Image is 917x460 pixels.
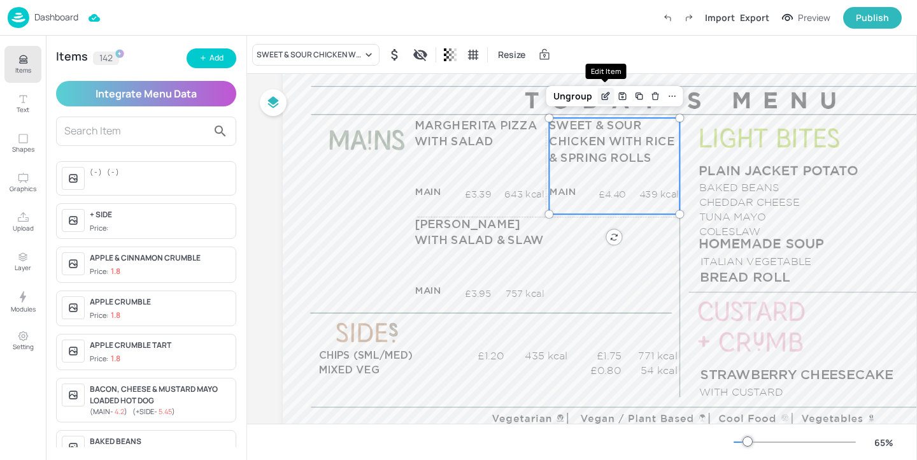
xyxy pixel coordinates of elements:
div: Save Layout [614,88,630,104]
div: APPLE CRUMBLE TART [90,340,231,351]
span: £1.20 [478,350,504,361]
span: ITALIAN VEGETABLE [700,255,811,267]
div: Duplicate [630,88,647,104]
span: kcal [657,378,677,390]
span: MAIN [415,286,441,296]
p: 1.8 [111,354,120,363]
span: £3.39 [465,189,491,199]
span: £5.45 [602,203,629,213]
span: £4.70 [467,203,494,213]
p: Modules [11,305,36,313]
span: 771 kcal [638,350,677,361]
span: ( MAIN - ) [90,406,127,416]
p: Upload [13,224,34,233]
label: Redo (Ctrl + Y) [678,7,700,29]
div: APPLE & CINNAMON CRUMBLE [90,252,231,264]
button: Publish [843,7,902,29]
div: Price: [90,310,120,321]
button: Text [4,85,41,122]
p: Text [17,105,29,114]
span: kcal [661,203,679,213]
span: kcal [661,301,679,312]
span: MAIN [415,187,441,197]
div: Price: [90,266,120,277]
span: 916 kcal [508,203,545,213]
button: Graphics [4,164,41,201]
div: Preview [798,11,830,25]
div: Add [210,52,224,64]
span: CHIPS (SML/MED) [319,350,413,361]
label: Undo (Ctrl + Z) [657,7,678,29]
span: ( - ) [107,167,119,176]
span: £0.80 [590,364,621,376]
button: search [208,119,233,144]
span: +SIDE [416,300,445,310]
div: 65 % [869,436,899,449]
input: Search Item [64,121,208,141]
p: Setting [13,342,34,351]
span: 757 kcal [506,288,544,298]
button: Integrate Menu Data [56,81,236,106]
span: COLESLAW [699,226,760,237]
span: BREAD ROLL [700,271,790,284]
div: Ungroup [548,88,597,104]
span: £0.00 [598,288,626,298]
div: BAKED BEANS [90,436,231,447]
div: Edit Item [586,64,627,80]
span: kcal [526,301,544,312]
span: MIXED VEG [319,365,379,375]
span: ( - ) [90,167,102,176]
span: STRAWBERRY CHEESECAKE [700,368,893,382]
span: £4.70 [467,301,494,312]
span: £4.40 [599,189,626,199]
img: logo-86c26b7e.jpg [8,7,29,28]
span: BAKED BEANS [699,182,779,193]
div: Delete [647,88,664,104]
span: £0.00 [601,301,629,312]
button: Shapes [4,125,41,162]
button: Setting [4,322,41,359]
span: +SIDE [550,201,579,211]
span: MAIN [550,187,576,197]
div: Edit Item [597,88,614,104]
button: Layer [4,243,41,280]
span: 4.2 [115,406,124,416]
span: £0.00 [590,393,621,405]
button: Add [187,48,236,68]
p: 1.8 [111,311,120,320]
div: BACON, CHEESE & MUSTARD MAYO LOADED HOT DOG [90,384,231,406]
div: Hide symbol [385,45,405,65]
div: + SIDE [90,209,231,220]
button: Preview [774,8,838,27]
span: Resize [495,48,528,61]
p: 1.8 [111,267,120,276]
span: TUNA MAYO [699,211,765,222]
div: Export [740,11,769,24]
p: Dashboard [34,13,78,22]
div: SWEET & SOUR CHICKEN WITH RICE & SPRING ROLLS [257,49,362,61]
span: 439 kcal [639,189,679,199]
span: £3.95 [465,288,491,298]
span: CHEDDAR CHEESE [699,196,800,208]
p: Graphics [10,184,36,193]
div: Price: [90,354,120,364]
button: Upload [4,204,41,241]
p: Shapes [12,145,34,154]
span: +SIDE [416,201,445,211]
span: WITH CUSTARD [699,386,783,398]
span: kcal [660,288,679,298]
span: 5.45 [159,406,172,416]
span: £0.00 [590,378,621,390]
button: Items [4,46,41,83]
p: Layer [15,263,31,272]
div: Display condition [410,45,430,65]
span: ( +SIDE - ) [132,406,175,416]
span: 643 kcal [504,189,544,199]
span: £1.75 [597,350,621,361]
span: 435 kcal [525,350,567,361]
button: Modules [4,283,41,320]
span: SWEET & SOUR CHICKEN WITH RICE & SPRING ROLLS [549,120,674,164]
span: [PERSON_NAME] WITH SALAD & SLAW [415,219,543,247]
div: Items [56,52,88,64]
span: kcal [657,393,677,405]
